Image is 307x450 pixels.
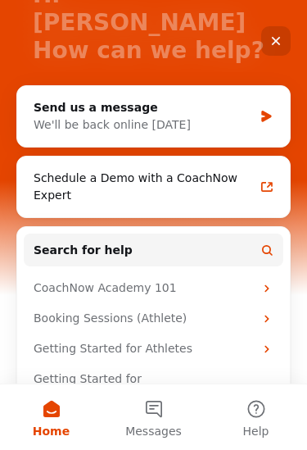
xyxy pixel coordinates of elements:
[102,384,205,450] button: Messages
[24,273,283,303] div: CoachNow Academy 101
[34,99,253,116] div: Send us a message
[261,26,291,56] div: Close
[34,280,254,297] div: CoachNow Academy 101
[34,116,253,134] div: We'll be back online [DATE]
[243,425,269,437] span: Help
[24,234,283,266] button: Search for help
[205,384,307,450] button: Help
[34,310,254,327] div: Booking Sessions (Athlete)
[24,163,283,211] a: Schedule a Demo with a CoachNow Expert
[24,334,283,364] div: Getting Started for Athletes
[125,425,182,437] span: Messages
[16,85,291,148] div: Send us a messageWe'll be back online [DATE]
[33,37,274,65] p: How can we help?
[33,425,70,437] span: Home
[34,242,133,259] span: Search for help
[24,364,283,411] div: Getting Started for Coach/Admin/Scheduler
[34,170,254,204] div: Schedule a Demo with a CoachNow Expert
[34,370,254,405] div: Getting Started for Coach/Admin/Scheduler
[24,303,283,334] div: Booking Sessions (Athlete)
[34,340,254,357] div: Getting Started for Athletes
